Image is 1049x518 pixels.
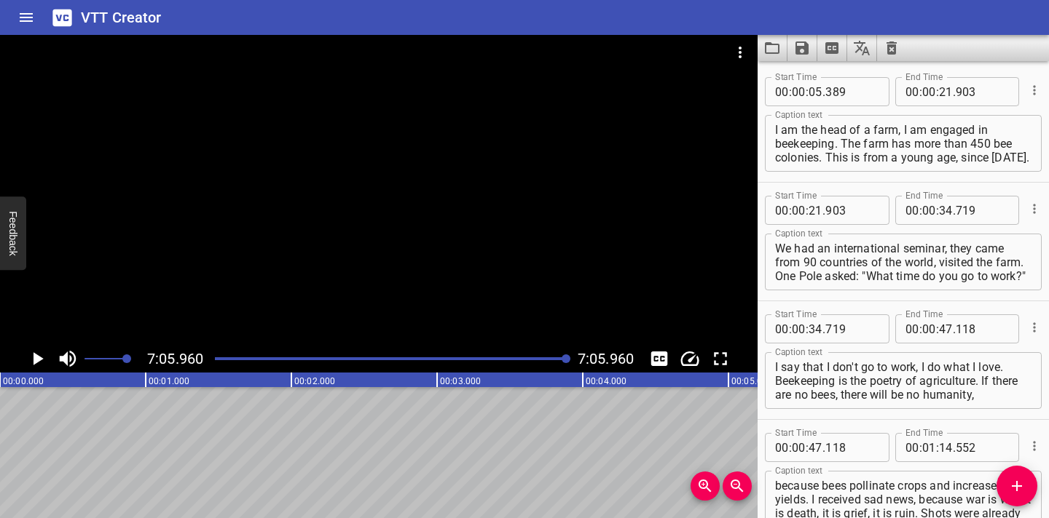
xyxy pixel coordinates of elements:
text: 00:01.000 [149,376,189,386]
input: 47 [939,314,953,343]
span: : [936,314,939,343]
input: 903 [825,196,879,225]
input: 00 [905,196,919,225]
span: : [806,77,809,106]
span: : [806,433,809,462]
button: Change Playback Speed [676,345,704,372]
span: . [953,196,956,225]
input: 00 [922,314,936,343]
button: Clear captions [877,35,906,61]
span: . [822,77,825,106]
h6: VTT Creator [81,6,162,29]
div: Cue Options [1025,308,1042,346]
text: 00:03.000 [440,376,481,386]
span: : [936,77,939,106]
input: 118 [825,433,879,462]
span: : [919,196,922,225]
span: : [919,77,922,106]
span: . [953,433,956,462]
textarea: I say that I don't go to work, I do what I love. Beekeeping is the poetry of agriculture. If ther... [775,360,1032,402]
input: 719 [956,196,1009,225]
input: 00 [775,314,789,343]
button: Toggle fullscreen [707,345,734,372]
span: . [953,77,956,106]
input: 00 [792,196,806,225]
button: Cue Options [1025,437,1044,455]
div: Cue Options [1025,71,1042,109]
button: Play/Pause [23,345,51,372]
button: Translate captions [847,35,877,61]
span: : [806,314,809,343]
button: Zoom In [691,471,720,501]
input: 00 [792,77,806,106]
svg: Clear captions [883,39,900,57]
input: 34 [809,314,822,343]
input: 00 [905,433,919,462]
span: 7:05.960 [147,350,203,367]
button: Load captions from file [758,35,787,61]
input: 552 [956,433,1009,462]
span: : [789,314,792,343]
span: : [789,77,792,106]
span: . [822,314,825,343]
button: Toggle captions [645,345,673,372]
div: Cue Options [1025,190,1042,228]
span: . [822,433,825,462]
svg: Translate captions [853,39,871,57]
input: 00 [922,196,936,225]
input: 903 [956,77,1009,106]
button: Toggle mute [54,345,82,372]
input: 389 [825,77,879,106]
text: 00:02.000 [294,376,335,386]
input: 01 [922,433,936,462]
text: 00:04.000 [586,376,626,386]
button: Video Options [723,35,758,70]
span: Set video volume [122,354,131,363]
span: : [789,433,792,462]
input: 00 [775,77,789,106]
button: Zoom Out [723,471,752,501]
textarea: We had an international seminar, they came from 90 countries of the world, visited the farm. One ... [775,242,1032,283]
button: Extract captions from video [817,35,847,61]
span: . [953,314,956,343]
button: Cue Options [1025,318,1044,337]
span: : [806,196,809,225]
div: Play progress [215,357,566,360]
textarea: I am the head of a farm, I am engaged in beekeeping. The farm has more than 450 bee colonies. Thi... [775,123,1032,164]
span: : [919,314,922,343]
span: . [822,196,825,225]
span: 7:05.960 [578,350,634,367]
input: 719 [825,314,879,343]
input: 00 [775,196,789,225]
input: 14 [939,433,953,462]
input: 00 [792,314,806,343]
input: 21 [939,77,953,106]
button: Add Cue [997,466,1037,506]
input: 118 [956,314,1009,343]
input: 05 [809,77,822,106]
svg: Save captions to file [793,39,811,57]
span: : [936,433,939,462]
input: 47 [809,433,822,462]
span: : [936,196,939,225]
button: Save captions to file [787,35,817,61]
input: 00 [905,314,919,343]
input: 00 [922,77,936,106]
span: : [919,433,922,462]
svg: Load captions from file [763,39,781,57]
input: 34 [939,196,953,225]
text: 00:05.000 [731,376,772,386]
span: : [789,196,792,225]
text: 00:00.000 [3,376,44,386]
input: 00 [792,433,806,462]
input: 00 [905,77,919,106]
button: Cue Options [1025,81,1044,100]
input: 00 [775,433,789,462]
div: Cue Options [1025,427,1042,465]
button: Cue Options [1025,199,1044,218]
input: 21 [809,196,822,225]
